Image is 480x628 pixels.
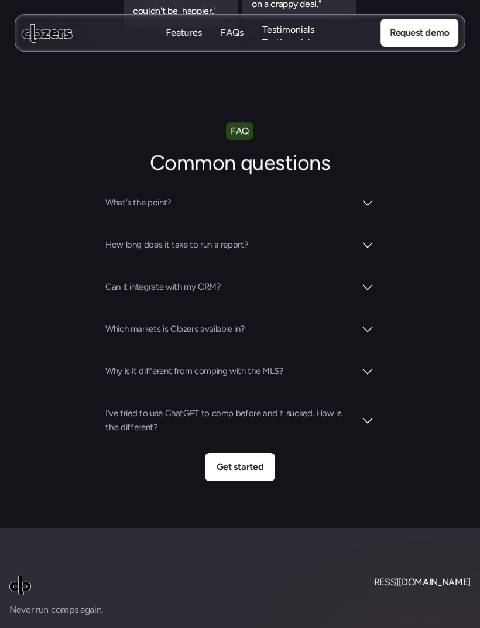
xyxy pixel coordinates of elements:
h3: I've tried to use ChatGPT to comp before and it sucked. How is this different? [105,407,355,434]
a: TestimonialsTestimonials [262,26,314,40]
p: [EMAIL_ADDRESS][DOMAIN_NAME] [323,575,471,590]
p: Get started [217,459,263,475]
h3: How long does it take to run a report? [105,238,355,252]
h3: Can it integrate with my CRM? [105,280,355,294]
p: Request demo [390,25,449,40]
p: FAQ [231,123,249,139]
p: Testimonials [262,36,314,49]
p: Features [166,39,202,52]
a: Request demo [380,19,458,47]
p: FAQs [221,26,244,39]
p: Features [166,26,202,39]
h2: Common questions [41,149,439,177]
a: FAQsFAQs [221,26,244,40]
p: FAQs [221,39,244,52]
a: Get started [205,453,275,481]
h3: Which markets is Clozers available in? [105,322,355,336]
h3: What's the point? [105,196,355,210]
p: Testimonials [262,23,314,36]
h3: Why is it different from comping with the MLS? [105,365,355,378]
p: Never run comps again. [9,602,173,617]
a: FeaturesFeatures [166,26,202,40]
